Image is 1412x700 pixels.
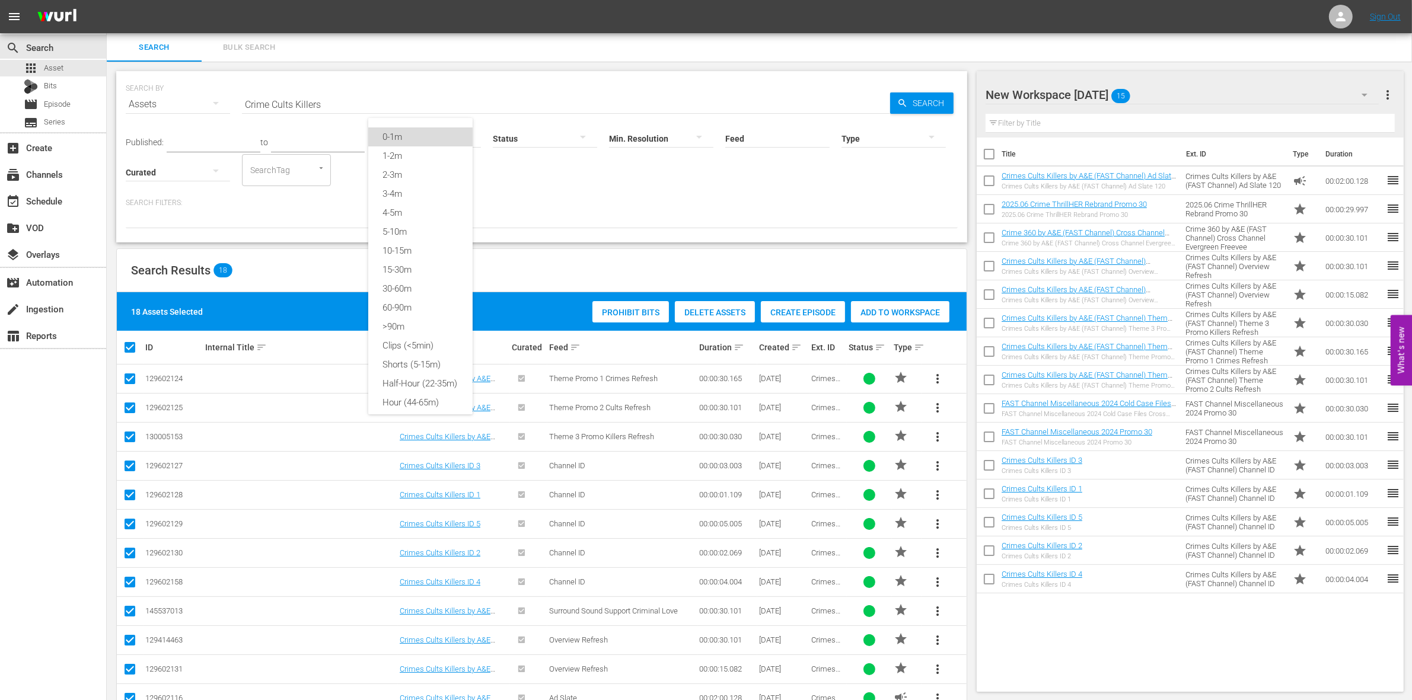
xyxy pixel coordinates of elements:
[368,336,473,355] div: Clips (<5min)
[368,298,473,317] div: 60-90m
[368,241,473,260] div: 10-15m
[368,165,473,184] div: 2-3m
[368,355,473,374] div: Shorts (5-15m)
[368,393,473,412] div: Hour (44-65m)
[368,222,473,241] div: 5-10m
[1391,315,1412,385] button: Open Feedback Widget
[368,260,473,279] div: 15-30m
[368,317,473,336] div: >90m
[368,279,473,298] div: 30-60m
[368,203,473,222] div: 4-5m
[368,146,473,165] div: 1-2m
[368,374,473,393] div: Half-Hour (22-35m)
[368,184,473,203] div: 3-4m
[368,127,473,146] div: 0-1m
